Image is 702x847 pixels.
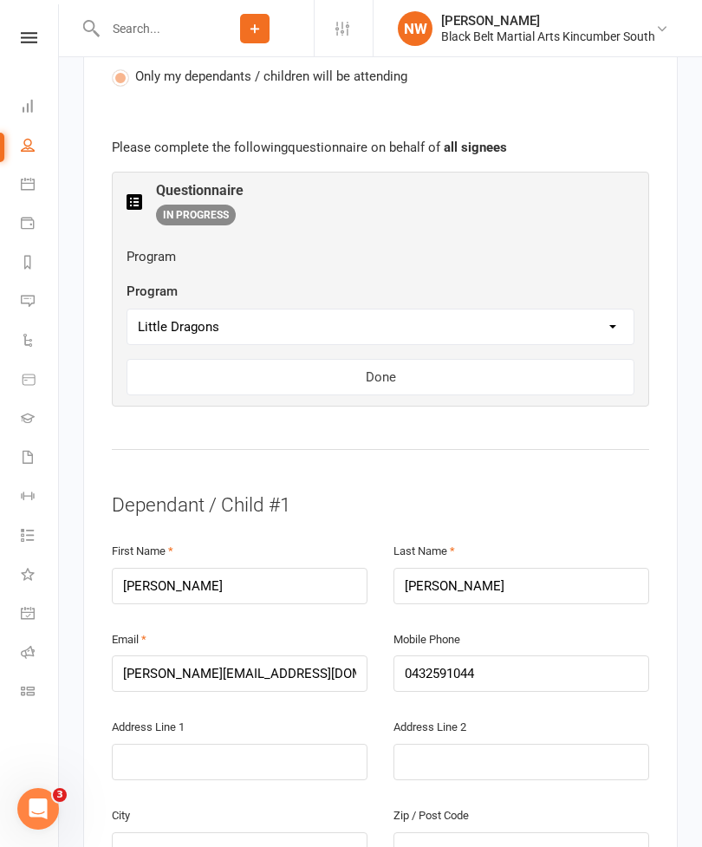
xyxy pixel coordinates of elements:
label: Mobile Phone [393,631,460,649]
a: People [21,127,60,166]
span: IN PROGRESS [156,205,236,225]
a: Reports [21,244,60,283]
strong: all signees [444,140,507,155]
div: Black Belt Martial Arts Kincumber South [441,29,655,44]
a: Class kiosk mode [21,674,60,713]
p: Please complete the following questionnaire on behalf of [112,137,649,158]
label: Zip / Post Code [393,807,469,825]
label: Address Line 2 [393,719,466,737]
div: Program [127,246,634,267]
div: NW [398,11,432,46]
input: Search... [100,16,196,41]
h3: Questionnaire [156,183,244,199]
a: Calendar [21,166,60,205]
div: Dependant / Child #1 [112,492,649,519]
a: General attendance kiosk mode [21,596,60,635]
div: [PERSON_NAME] [441,13,655,29]
iframe: Intercom live chat [17,788,59,830]
label: Email [112,631,146,649]
a: Roll call kiosk mode [21,635,60,674]
label: Address Line 1 [112,719,185,737]
label: Last Name [393,543,455,561]
a: Product Sales [21,362,60,401]
span: 3 [53,788,67,802]
button: Done [127,359,634,395]
a: Payments [21,205,60,244]
a: What's New [21,557,60,596]
span: Only my dependants / children will be attending [135,66,407,84]
a: Dashboard [21,88,60,127]
label: First Name [112,543,173,561]
label: Program [127,281,178,302]
label: City [112,807,130,825]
